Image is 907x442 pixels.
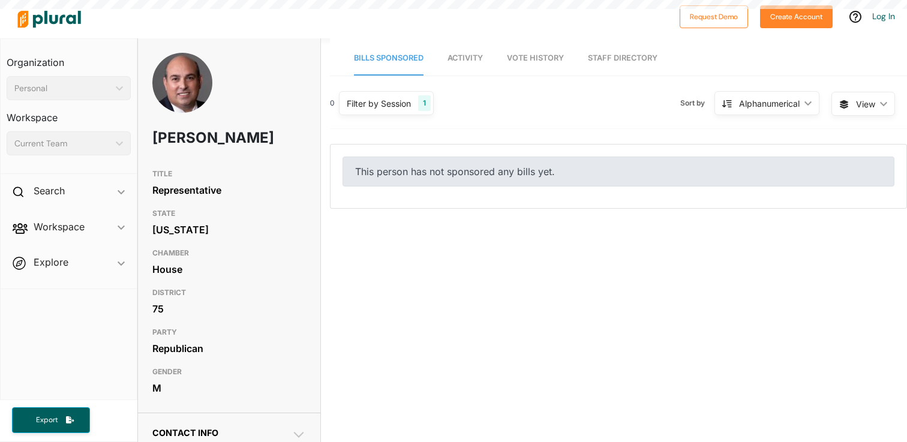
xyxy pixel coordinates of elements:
[152,325,306,339] h3: PARTY
[152,221,306,239] div: [US_STATE]
[448,53,483,62] span: Activity
[152,285,306,300] h3: DISTRICT
[152,167,306,181] h3: TITLE
[7,45,131,71] h3: Organization
[152,206,306,221] h3: STATE
[872,11,895,22] a: Log In
[152,379,306,397] div: M
[680,98,714,109] span: Sort by
[507,53,564,62] span: Vote History
[448,41,483,76] a: Activity
[760,10,833,22] a: Create Account
[507,41,564,76] a: Vote History
[680,5,748,28] button: Request Demo
[7,100,131,127] h3: Workspace
[152,260,306,278] div: House
[343,157,894,187] div: This person has not sponsored any bills yet.
[152,428,218,438] span: Contact Info
[152,300,306,318] div: 75
[418,95,431,111] div: 1
[152,53,212,134] img: Headshot of Walt Brooks
[152,246,306,260] h3: CHAMBER
[152,339,306,357] div: Republican
[34,184,65,197] h2: Search
[354,41,424,76] a: Bills Sponsored
[680,10,748,22] a: Request Demo
[28,415,66,425] span: Export
[152,120,244,156] h1: [PERSON_NAME]
[760,5,833,28] button: Create Account
[12,407,90,433] button: Export
[354,53,424,62] span: Bills Sponsored
[588,41,657,76] a: Staff Directory
[152,365,306,379] h3: GENDER
[347,97,411,110] div: Filter by Session
[330,98,335,109] div: 0
[739,97,800,110] div: Alphanumerical
[14,137,111,150] div: Current Team
[152,181,306,199] div: Representative
[14,82,111,95] div: Personal
[856,98,875,110] span: View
